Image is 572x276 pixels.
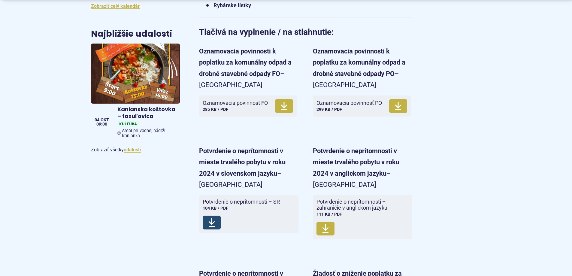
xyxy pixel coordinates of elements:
span: 111 KB / PDF [316,212,342,217]
span: Kultúra [117,121,139,127]
strong: Potvrdenie o neprítomnosti v mieste trvalého pobytu v roku 2024 v anglickom jazyku [313,147,399,177]
span: Oznamovacia povinnosť PO [316,100,382,106]
a: Zobraziť celý kalendár [91,3,140,9]
p: – [GEOGRAPHIC_DATA] [199,145,298,190]
span: okt [101,118,109,122]
span: 285 KB / PDF [203,107,228,112]
span: 299 KB / PDF [316,107,342,112]
a: Potvrdenie o neprítomnosti – zahraničie v anglickom jazyku111 KB / PDF [313,195,412,239]
a: Potvrdenie o neprítomnosti – SR104 KB / PDF [199,195,298,233]
span: Potvrdenie o neprítomnosti – SR [203,199,280,205]
span: 04 [95,118,99,122]
p: – [GEOGRAPHIC_DATA] [199,46,298,91]
span: Potvrdenie o neprítomnosti – zahraničie v anglickom jazyku [316,199,401,211]
a: Oznamovacia povinnosť PO299 KB / PDF [313,96,411,117]
strong: Rybárske lístky [213,2,251,8]
h3: Najbližšie udalosti [91,29,172,39]
strong: Oznamovacia povinnosti k poplatku za komunálny odpad a drobné stavebné odpady PO [313,47,405,77]
p: – [GEOGRAPHIC_DATA] [313,145,412,190]
strong: Potvrdenie o neprítomnosti v mieste trvalého pobytu v roku 2024 v slovenskom jazyku [199,147,286,177]
h4: Kanianska koštovka – fazuľovica [117,106,177,120]
a: Kanianska koštovka – fazuľovica KultúraAreál pri vodnej nádrži Kanianka 04 okt 09:00 [91,44,180,141]
span: 104 KB / PDF [203,206,228,211]
p: Zobraziť všetky [91,146,180,154]
strong: Tlačivá na vyplnenie / na stiahnutie: [199,27,334,37]
a: Zobraziť všetky udalosti [124,147,141,153]
a: Oznamovacia povinnosť FO285 KB / PDF [199,96,297,117]
span: Oznamovacia povinnosť FO [203,100,268,106]
span: 09:00 [95,122,109,126]
p: – [GEOGRAPHIC_DATA] [313,46,412,91]
strong: Oznamovacia povinnosti k poplatku za komunálny odpad a drobné stavebné odpady FO [199,47,292,77]
span: Areál pri vodnej nádrži Kanianka [122,128,177,138]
